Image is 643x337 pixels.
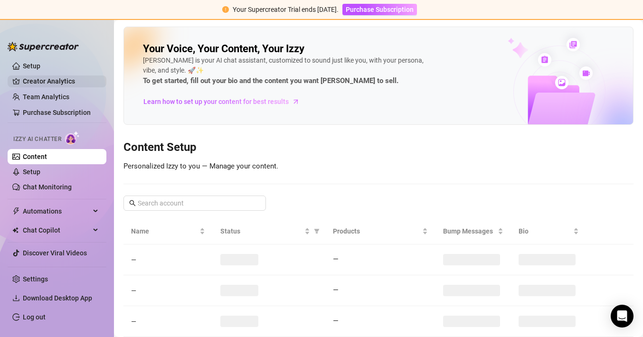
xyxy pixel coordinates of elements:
a: Purchase Subscription [23,109,91,116]
input: Search account [138,198,253,208]
h2: Your Voice, Your Content, Your Izzy [143,42,304,56]
span: Automations [23,204,90,219]
span: — [333,286,339,294]
span: Bump Messages [443,226,496,236]
strong: To get started, fill out your bio and the content you want [PERSON_NAME] to sell. [143,76,398,85]
span: Purchase Subscription [346,6,414,13]
a: Setup [23,168,40,176]
span: arrow-right [291,97,301,106]
td: — [123,275,213,306]
th: Name [123,218,213,244]
th: Bio [511,218,586,244]
a: Team Analytics [23,93,69,101]
span: Bio [519,226,571,236]
span: Izzy AI Chatter [13,135,61,144]
a: Content [23,153,47,160]
th: Status [213,218,325,244]
span: Download Desktop App [23,294,92,302]
a: Purchase Subscription [342,6,417,13]
span: — [333,317,339,325]
td: — [123,244,213,275]
span: filter [314,228,320,234]
th: Products [325,218,435,244]
span: exclamation-circle [222,6,229,13]
span: Chat Copilot [23,223,90,238]
a: Settings [23,275,48,283]
span: Learn how to set up your content for best results [143,96,289,107]
a: Log out [23,313,46,321]
img: logo-BBDzfeDw.svg [8,42,79,51]
div: [PERSON_NAME] is your AI chat assistant, customized to sound just like you, with your persona, vi... [143,56,428,87]
span: filter [312,224,321,238]
span: search [129,200,136,206]
span: Personalized Izzy to you — Manage your content. [123,162,278,170]
span: Products [333,226,420,236]
span: Status [220,226,303,236]
span: download [12,294,20,302]
span: Name [131,226,198,236]
span: — [333,255,339,263]
th: Bump Messages [435,218,511,244]
td: — [123,306,213,337]
a: Learn how to set up your content for best results [143,94,307,109]
img: AI Chatter [65,131,80,145]
img: Chat Copilot [12,227,19,234]
span: thunderbolt [12,207,20,215]
button: Purchase Subscription [342,4,417,15]
span: Your Supercreator Trial ends [DATE]. [233,6,339,13]
a: Discover Viral Videos [23,249,87,257]
h3: Content Setup [123,140,634,155]
div: Open Intercom Messenger [611,305,634,328]
a: Chat Monitoring [23,183,72,191]
a: Setup [23,62,40,70]
a: Creator Analytics [23,74,99,89]
img: ai-chatter-content-library-cLFOSyPT.png [486,28,633,124]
